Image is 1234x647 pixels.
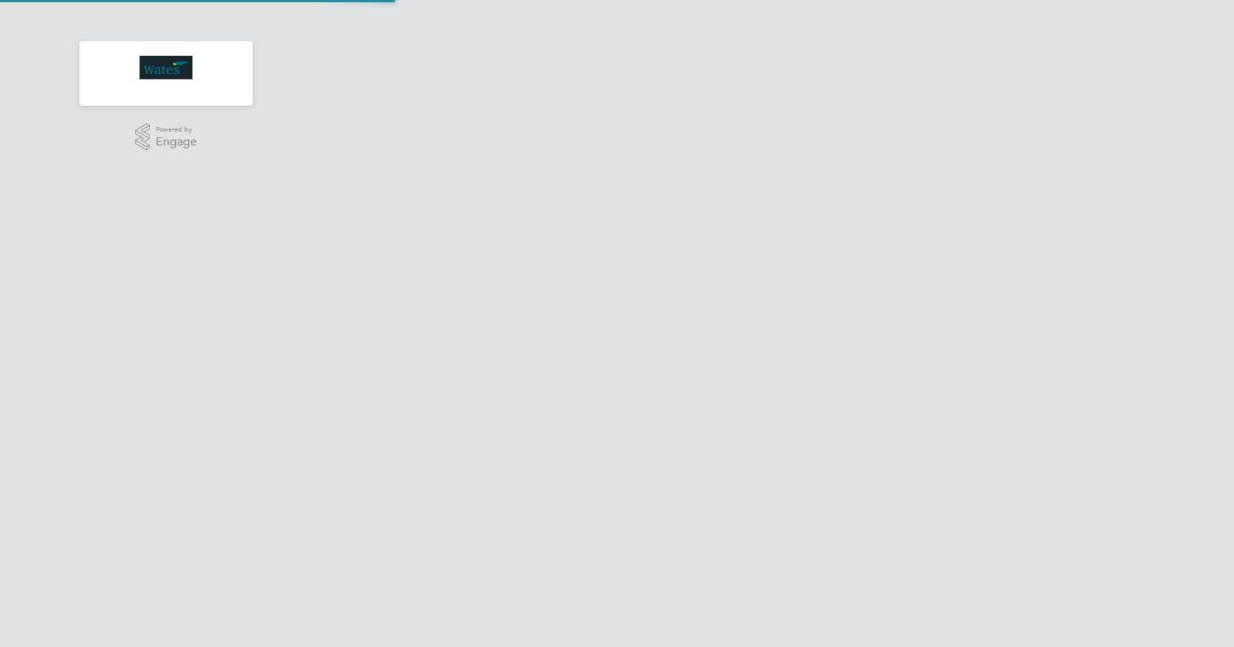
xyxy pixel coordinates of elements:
img: wates-logo-retina.png [140,56,192,79]
a: Go to home page [97,56,235,79]
span: Engage [156,136,197,148]
span: Powered by [156,123,197,136]
nav: Main navigation [79,41,253,106]
a: Powered byEngage [135,123,198,151]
